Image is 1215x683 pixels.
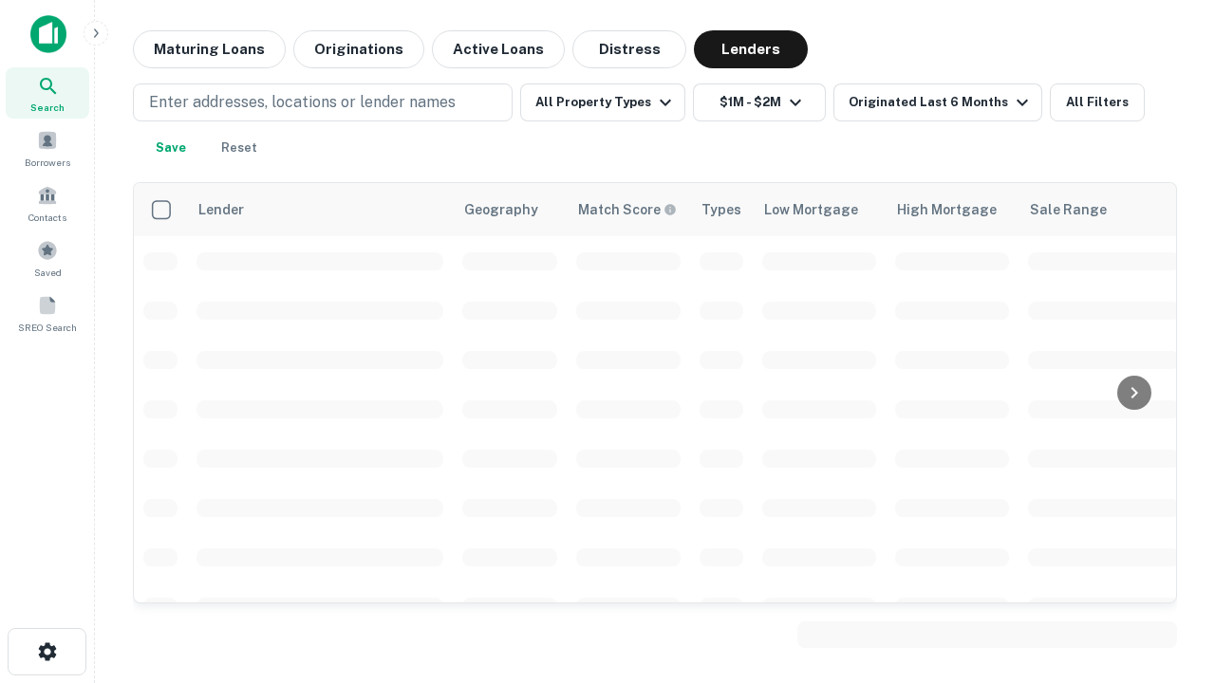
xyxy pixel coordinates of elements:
button: Originations [293,30,424,68]
div: Sale Range [1030,198,1107,221]
div: Low Mortgage [764,198,858,221]
th: Low Mortgage [753,183,886,236]
div: Types [701,198,741,221]
a: Search [6,67,89,119]
button: Distress [572,30,686,68]
button: All Property Types [520,83,685,121]
button: $1M - $2M [693,83,826,121]
th: Capitalize uses an advanced AI algorithm to match your search with the best lender. The match sco... [567,183,690,236]
th: Sale Range [1019,183,1189,236]
th: Lender [187,183,453,236]
a: Saved [6,232,89,284]
a: Borrowers [6,122,89,174]
a: SREO Search [6,287,89,339]
span: Search [30,100,65,115]
p: Enter addresses, locations or lender names [149,91,456,114]
button: Reset [209,129,270,167]
th: Geography [453,183,567,236]
iframe: Chat Widget [1120,471,1215,562]
a: Contacts [6,177,89,229]
div: Geography [464,198,538,221]
button: Active Loans [432,30,565,68]
span: SREO Search [18,320,77,335]
button: Lenders [694,30,808,68]
th: Types [690,183,753,236]
span: Borrowers [25,155,70,170]
h6: Match Score [578,199,673,220]
span: Saved [34,265,62,280]
img: capitalize-icon.png [30,15,66,53]
button: Save your search to get updates of matches that match your search criteria. [140,129,201,167]
button: All Filters [1050,83,1145,121]
button: Originated Last 6 Months [833,83,1042,121]
div: Capitalize uses an advanced AI algorithm to match your search with the best lender. The match sco... [578,199,677,220]
button: Maturing Loans [133,30,286,68]
div: Lender [198,198,244,221]
span: Contacts [28,210,66,225]
button: Enter addresses, locations or lender names [133,83,513,121]
div: Originated Last 6 Months [849,91,1034,114]
th: High Mortgage [886,183,1019,236]
div: High Mortgage [897,198,997,221]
